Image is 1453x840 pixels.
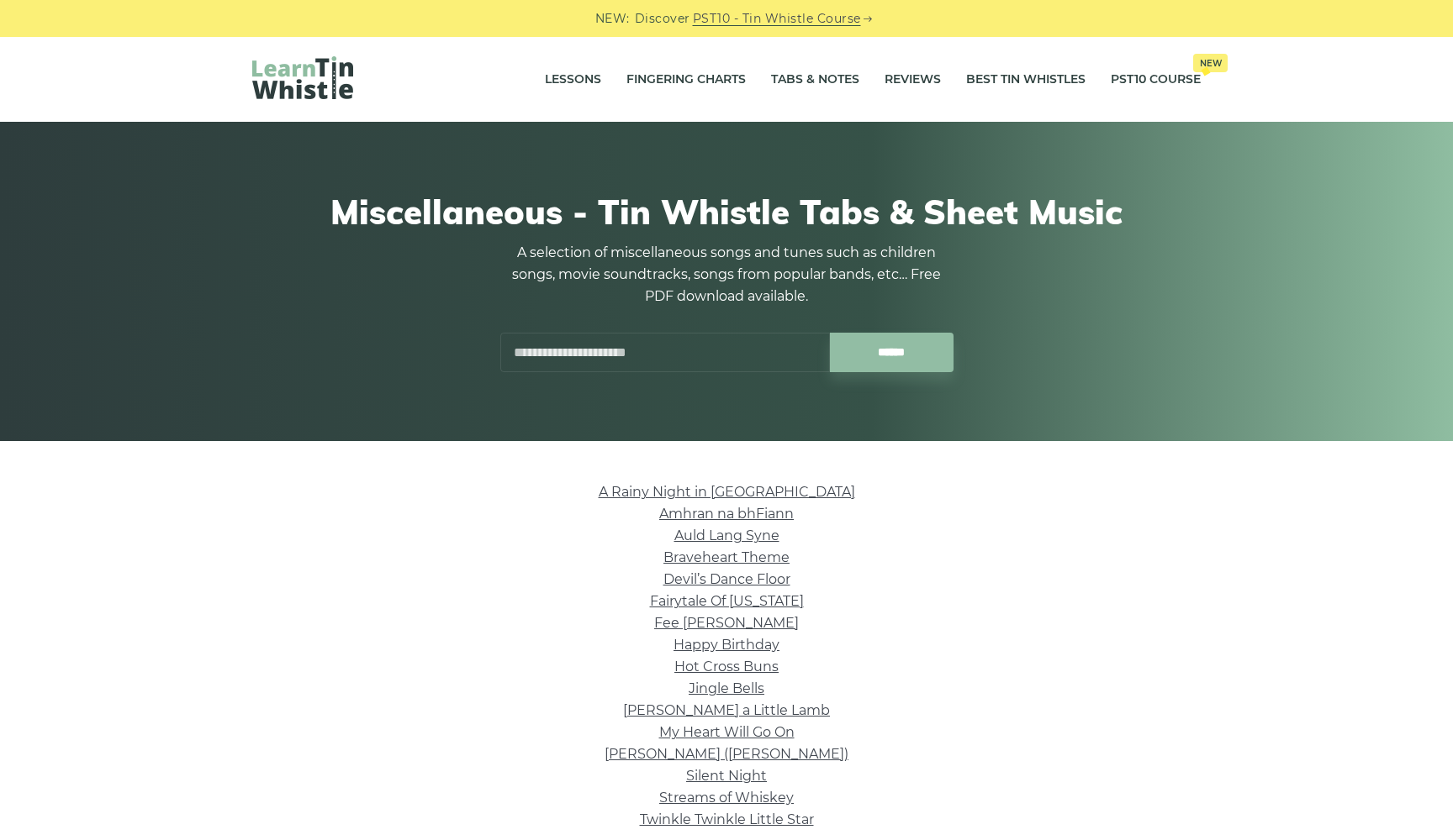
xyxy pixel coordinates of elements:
[771,59,859,101] a: Tabs & Notes
[623,702,830,718] a: [PERSON_NAME] a Little Lamb
[599,484,855,500] a: A Rainy Night in [GEOGRAPHIC_DATA]
[674,659,779,675] a: Hot Cross Buns
[626,59,746,101] a: Fingering Charts
[674,637,779,653] a: Happy Birthday
[605,746,848,762] a: [PERSON_NAME] ([PERSON_NAME])
[663,549,790,565] a: Braveheart Theme
[1111,59,1201,101] a: PST10 CourseNew
[663,571,790,587] a: Devil’s Dance Floor
[252,56,353,99] img: LearnTinWhistle.com
[659,506,794,522] a: Amhran na bhFiann
[1193,54,1228,72] span: New
[640,811,814,827] a: Twinkle Twinkle Little Star
[499,242,954,307] p: A selection of miscellaneous songs and tunes such as children songs, movie soundtracks, songs fro...
[686,768,767,784] a: Silent Night
[252,192,1201,232] h1: Miscellaneous - Tin Whistle Tabs & Sheet Music
[885,59,941,101] a: Reviews
[650,593,804,609] a: Fairytale Of [US_STATE]
[545,59,601,101] a: Lessons
[689,680,764,696] a: Jingle Bells
[659,790,794,806] a: Streams of Whiskey
[966,59,1086,101] a: Best Tin Whistles
[659,724,795,740] a: My Heart Will Go On
[654,615,799,631] a: Fee [PERSON_NAME]
[674,528,779,543] a: Auld Lang Syne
